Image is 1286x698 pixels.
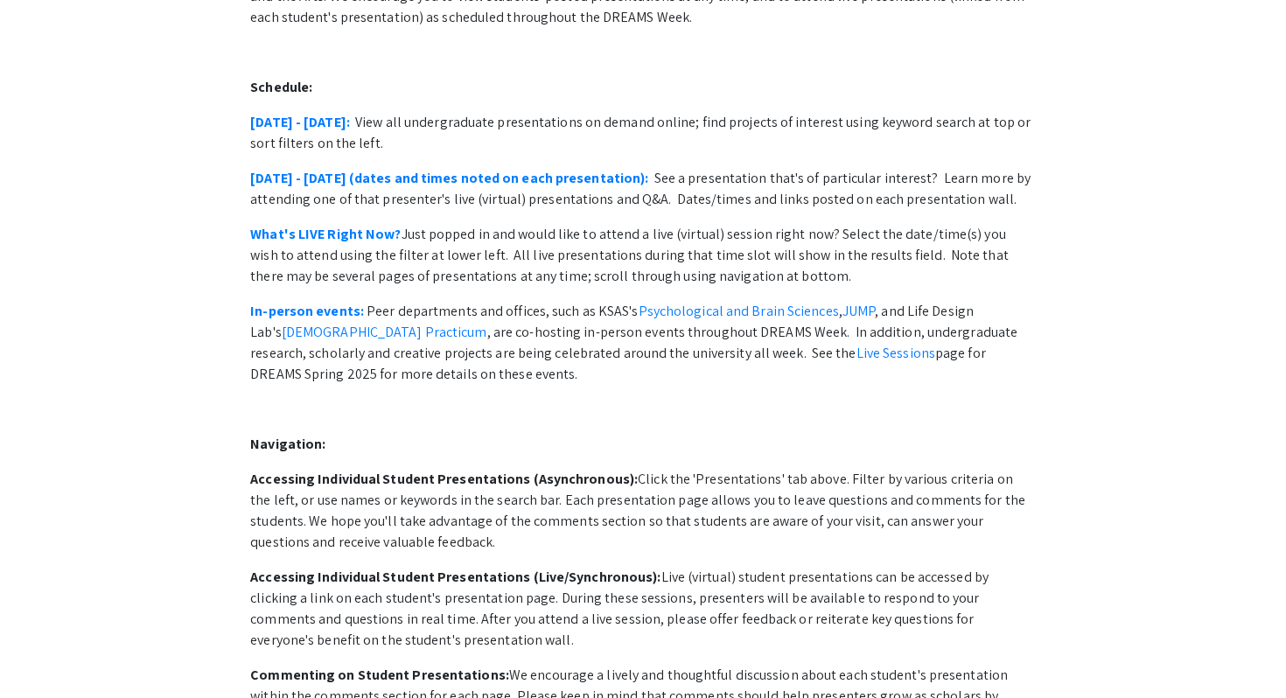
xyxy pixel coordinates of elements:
[250,113,350,131] a: [DATE] - [DATE]:
[250,112,1035,154] p: View all undergraduate presentations on demand online; find projects of interest using keyword se...
[250,169,648,187] a: [DATE] - [DATE] (dates and times noted on each presentation):
[250,567,1035,651] p: Live (virtual) student presentations can be accessed by clicking a link on each student's present...
[842,302,875,320] a: JUMP
[250,224,1035,287] p: Just popped in and would like to attend a live (virtual) session right now? Select the date/time(...
[250,666,509,684] strong: Commenting on Student Presentations:
[250,225,401,243] a: What's LIVE Right Now?
[250,168,1035,210] p: See a presentation that's of particular interest? Learn more by attending one of that presenter's...
[250,301,1035,385] p: Peer departments and offices, such as KSAS's , , and Life Design Lab's , are co-hosting in-person...
[250,435,325,453] strong: Navigation:
[13,619,74,685] iframe: Chat
[856,344,935,362] a: Live Sessions
[250,469,1035,553] p: Click the 'Presentations' tab above. Filter by various criteria on the left, or use names or keyw...
[639,302,839,320] a: Psychological and Brain Sciences
[282,323,487,341] a: [DEMOGRAPHIC_DATA] Practicum
[250,568,660,586] strong: Accessing Individual Student Presentations (Live/Synchronous):
[250,78,312,96] strong: Schedule:
[250,470,638,488] strong: Accessing Individual Student Presentations (Asynchronous):
[250,302,364,320] a: In-person events:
